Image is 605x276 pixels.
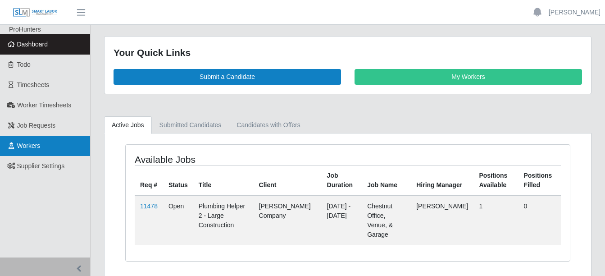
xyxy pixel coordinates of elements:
[17,61,31,68] span: Todo
[355,69,582,85] a: My Workers
[518,196,561,245] td: 0
[322,165,362,196] th: Job Duration
[17,122,56,129] span: Job Requests
[229,116,308,134] a: Candidates with Offers
[152,116,229,134] a: Submitted Candidates
[17,142,41,149] span: Workers
[411,196,473,245] td: [PERSON_NAME]
[254,196,322,245] td: [PERSON_NAME] Company
[17,162,65,170] span: Supplier Settings
[193,165,254,196] th: Title
[362,196,411,245] td: Chestnut Office, Venue, & Garage
[17,101,71,109] span: Worker Timesheets
[518,165,561,196] th: Positions Filled
[549,8,600,17] a: [PERSON_NAME]
[135,165,163,196] th: Req #
[9,26,41,33] span: ProHunters
[104,116,152,134] a: Active Jobs
[362,165,411,196] th: Job Name
[135,154,305,165] h4: Available Jobs
[13,8,58,18] img: SLM Logo
[17,81,50,88] span: Timesheets
[473,196,518,245] td: 1
[322,196,362,245] td: [DATE] - [DATE]
[114,69,341,85] a: Submit a Candidate
[163,165,193,196] th: Status
[254,165,322,196] th: Client
[411,165,473,196] th: Hiring Manager
[473,165,518,196] th: Positions Available
[163,196,193,245] td: Open
[140,202,158,210] a: 11478
[193,196,254,245] td: Plumbing Helper 2 - Large Construction
[17,41,48,48] span: Dashboard
[114,46,582,60] div: Your Quick Links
